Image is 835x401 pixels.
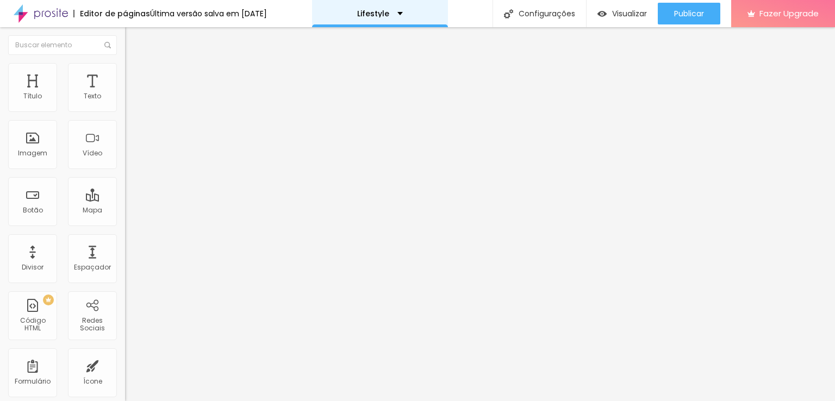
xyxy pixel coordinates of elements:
[597,9,607,18] img: view-1.svg
[74,264,111,271] div: Espaçador
[73,10,150,17] div: Editor de páginas
[587,3,658,24] button: Visualizar
[23,206,43,214] div: Botão
[22,264,43,271] div: Divisor
[71,317,114,333] div: Redes Sociais
[104,42,111,48] img: Icone
[674,9,704,18] span: Publicar
[15,378,51,385] div: Formulário
[150,10,267,17] div: Última versão salva em [DATE]
[11,317,54,333] div: Código HTML
[759,9,819,18] span: Fazer Upgrade
[84,92,101,100] div: Texto
[83,206,102,214] div: Mapa
[612,9,647,18] span: Visualizar
[357,10,389,17] p: Lifestyle
[658,3,720,24] button: Publicar
[83,378,102,385] div: Ícone
[125,27,835,401] iframe: Editor
[504,9,513,18] img: Icone
[83,149,102,157] div: Vídeo
[18,149,47,157] div: Imagem
[8,35,117,55] input: Buscar elemento
[23,92,42,100] div: Título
